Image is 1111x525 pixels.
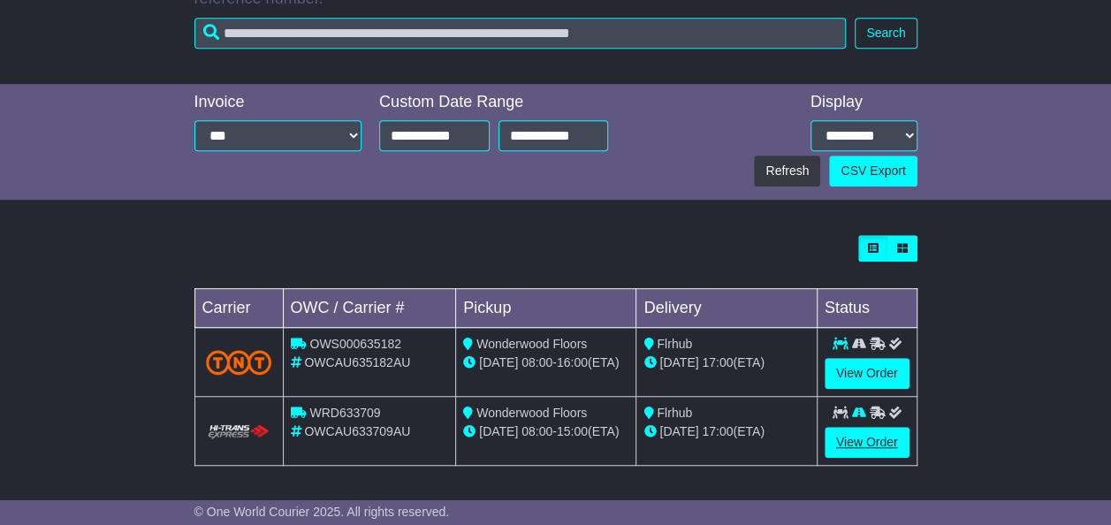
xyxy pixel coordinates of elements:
img: HiTrans.png [206,423,272,440]
span: Wonderwood Floors [476,337,587,351]
button: Search [855,18,917,49]
span: OWCAU633709AU [304,424,410,438]
td: OWC / Carrier # [283,289,456,328]
div: - (ETA) [463,354,628,372]
img: TNT_Domestic.png [206,350,272,374]
div: - (ETA) [463,422,628,441]
span: OWS000635182 [309,337,401,351]
td: Carrier [194,289,283,328]
td: Pickup [456,289,636,328]
span: Flrhub [657,337,692,351]
span: [DATE] [479,355,518,369]
a: CSV Export [829,156,917,186]
span: © One World Courier 2025. All rights reserved. [194,505,450,519]
span: [DATE] [659,424,698,438]
span: WRD633709 [309,406,380,420]
div: Custom Date Range [379,93,608,112]
div: Invoice [194,93,362,112]
span: 15:00 [557,424,588,438]
a: View Order [825,358,909,389]
span: 17:00 [702,355,733,369]
span: [DATE] [479,424,518,438]
div: Display [810,93,917,112]
a: View Order [825,427,909,458]
span: 16:00 [557,355,588,369]
button: Refresh [754,156,820,186]
span: 08:00 [521,355,552,369]
div: (ETA) [643,422,809,441]
span: 17:00 [702,424,733,438]
td: Delivery [636,289,817,328]
div: (ETA) [643,354,809,372]
span: [DATE] [659,355,698,369]
span: 08:00 [521,424,552,438]
span: Flrhub [657,406,692,420]
span: Wonderwood Floors [476,406,587,420]
td: Status [817,289,917,328]
span: OWCAU635182AU [304,355,410,369]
